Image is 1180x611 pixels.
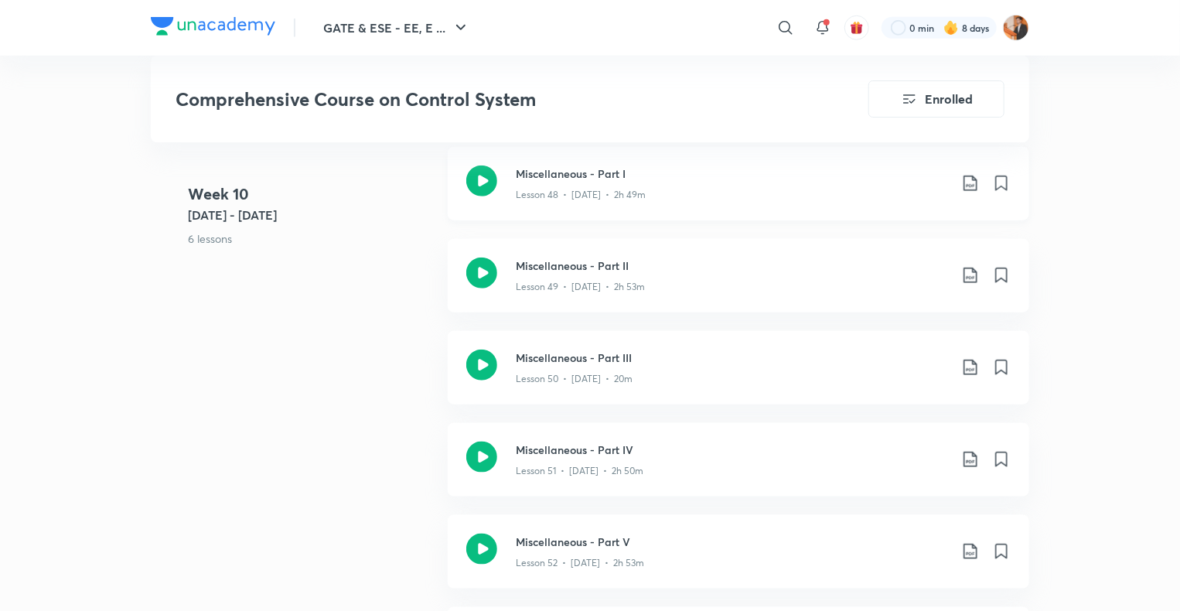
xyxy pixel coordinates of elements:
img: streak [943,20,959,36]
img: Ayush sagitra [1003,15,1029,41]
button: Enrolled [868,80,1004,118]
p: Lesson 51 • [DATE] • 2h 50m [516,464,643,478]
h3: Miscellaneous - Part III [516,350,949,366]
h4: Week 10 [188,182,435,205]
h5: [DATE] - [DATE] [188,205,435,224]
img: avatar [850,21,864,35]
h3: Miscellaneous - Part I [516,166,949,182]
h3: Miscellaneous - Part II [516,258,949,274]
h3: Miscellaneous - Part V [516,534,949,550]
a: Miscellaneous - Part IVLesson 51 • [DATE] • 2h 50m [448,423,1029,515]
p: Lesson 49 • [DATE] • 2h 53m [516,280,645,294]
button: GATE & ESE - EE, E ... [314,12,479,43]
img: Company Logo [151,17,275,36]
a: Company Logo [151,17,275,39]
p: 6 lessons [188,230,435,246]
p: Lesson 50 • [DATE] • 20m [516,372,633,386]
a: Miscellaneous - Part VLesson 52 • [DATE] • 2h 53m [448,515,1029,607]
button: avatar [844,15,869,40]
h3: Comprehensive Course on Control System [176,88,781,111]
a: Miscellaneous - Part IILesson 49 • [DATE] • 2h 53m [448,239,1029,331]
h3: Miscellaneous - Part IV [516,442,949,458]
a: Miscellaneous - Part IIILesson 50 • [DATE] • 20m [448,331,1029,423]
p: Lesson 48 • [DATE] • 2h 49m [516,188,646,202]
p: Lesson 52 • [DATE] • 2h 53m [516,556,644,570]
a: Miscellaneous - Part ILesson 48 • [DATE] • 2h 49m [448,147,1029,239]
